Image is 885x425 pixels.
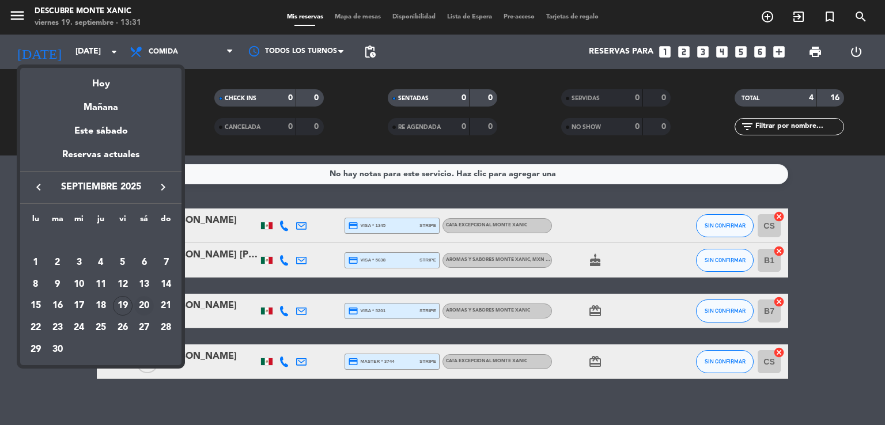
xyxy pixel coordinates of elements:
div: 21 [156,296,176,316]
button: keyboard_arrow_left [28,180,49,195]
div: 3 [69,253,89,272]
div: 25 [91,318,111,337]
td: 19 de septiembre de 2025 [112,295,134,317]
div: 16 [48,296,67,316]
td: 14 de septiembre de 2025 [155,274,177,295]
td: 2 de septiembre de 2025 [47,252,69,274]
td: 28 de septiembre de 2025 [155,317,177,339]
div: Hoy [20,68,181,92]
i: keyboard_arrow_right [156,180,170,194]
th: jueves [90,212,112,230]
th: martes [47,212,69,230]
div: 13 [134,275,154,294]
div: 5 [113,253,133,272]
span: septiembre 2025 [49,180,153,195]
div: Mañana [20,92,181,115]
td: 17 de septiembre de 2025 [68,295,90,317]
div: 1 [26,253,46,272]
td: 29 de septiembre de 2025 [25,339,47,361]
th: sábado [134,212,156,230]
div: 20 [134,296,154,316]
td: 9 de septiembre de 2025 [47,274,69,295]
th: domingo [155,212,177,230]
div: 28 [156,318,176,337]
div: 14 [156,275,176,294]
div: 26 [113,318,133,337]
td: 7 de septiembre de 2025 [155,252,177,274]
div: 4 [91,253,111,272]
div: 27 [134,318,154,337]
div: 19 [113,296,133,316]
div: 6 [134,253,154,272]
i: keyboard_arrow_left [32,180,46,194]
td: 27 de septiembre de 2025 [134,317,156,339]
td: 10 de septiembre de 2025 [68,274,90,295]
td: 22 de septiembre de 2025 [25,317,47,339]
td: 23 de septiembre de 2025 [47,317,69,339]
td: 21 de septiembre de 2025 [155,295,177,317]
td: 30 de septiembre de 2025 [47,339,69,361]
td: 18 de septiembre de 2025 [90,295,112,317]
td: 4 de septiembre de 2025 [90,252,112,274]
th: lunes [25,212,47,230]
td: 16 de septiembre de 2025 [47,295,69,317]
td: 8 de septiembre de 2025 [25,274,47,295]
td: 25 de septiembre de 2025 [90,317,112,339]
div: 7 [156,253,176,272]
div: 23 [48,318,67,337]
div: 10 [69,275,89,294]
div: 17 [69,296,89,316]
td: 15 de septiembre de 2025 [25,295,47,317]
td: 20 de septiembre de 2025 [134,295,156,317]
td: 1 de septiembre de 2025 [25,252,47,274]
td: 11 de septiembre de 2025 [90,274,112,295]
th: miércoles [68,212,90,230]
div: 29 [26,340,46,359]
div: 18 [91,296,111,316]
td: 3 de septiembre de 2025 [68,252,90,274]
div: 2 [48,253,67,272]
th: viernes [112,212,134,230]
div: 22 [26,318,46,337]
div: 11 [91,275,111,294]
td: 6 de septiembre de 2025 [134,252,156,274]
div: 12 [113,275,133,294]
td: 5 de septiembre de 2025 [112,252,134,274]
div: 24 [69,318,89,337]
div: 15 [26,296,46,316]
div: 30 [48,340,67,359]
div: Reservas actuales [20,147,181,171]
td: SEP. [25,230,177,252]
td: 26 de septiembre de 2025 [112,317,134,339]
div: Este sábado [20,115,181,147]
div: 9 [48,275,67,294]
td: 24 de septiembre de 2025 [68,317,90,339]
div: 8 [26,275,46,294]
button: keyboard_arrow_right [153,180,173,195]
td: 12 de septiembre de 2025 [112,274,134,295]
td: 13 de septiembre de 2025 [134,274,156,295]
